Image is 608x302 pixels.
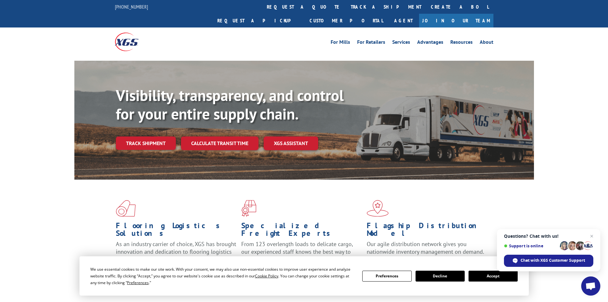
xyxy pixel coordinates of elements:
span: Cookie Policy [255,273,278,279]
a: Join Our Team [419,14,493,27]
span: Questions? Chat with us! [504,234,593,239]
h1: Flooring Logistics Solutions [116,222,236,240]
a: Calculate transit time [181,136,259,150]
a: XGS ASSISTANT [264,136,318,150]
p: From 123 overlength loads to delicate cargo, our experienced staff knows the best way to move you... [241,240,362,269]
a: Resources [450,40,473,47]
h1: Specialized Freight Experts [241,222,362,240]
span: Preferences [127,280,149,285]
a: [PHONE_NUMBER] [115,4,148,10]
a: Customer Portal [305,14,388,27]
img: xgs-icon-total-supply-chain-intelligence-red [116,200,136,217]
img: xgs-icon-flagship-distribution-model-red [367,200,389,217]
span: As an industry carrier of choice, XGS has brought innovation and dedication to flooring logistics... [116,240,236,263]
a: Advantages [417,40,443,47]
b: Visibility, transparency, and control for your entire supply chain. [116,85,344,124]
img: xgs-icon-focused-on-flooring-red [241,200,256,217]
h1: Flagship Distribution Model [367,222,487,240]
span: Chat with XGS Customer Support [521,258,585,263]
a: Open chat [581,276,600,296]
a: Request a pickup [213,14,305,27]
a: For Mills [331,40,350,47]
a: Track shipment [116,136,176,150]
button: Preferences [362,271,411,282]
a: Services [392,40,410,47]
div: Cookie Consent Prompt [79,256,529,296]
button: Decline [416,271,465,282]
a: Agent [388,14,419,27]
div: We use essential cookies to make our site work. With your consent, we may also use non-essential ... [90,266,355,286]
span: Support is online [504,244,558,248]
a: For Retailers [357,40,385,47]
button: Accept [469,271,518,282]
span: Our agile distribution network gives you nationwide inventory management on demand. [367,240,484,255]
span: Chat with XGS Customer Support [504,255,593,267]
a: About [480,40,493,47]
